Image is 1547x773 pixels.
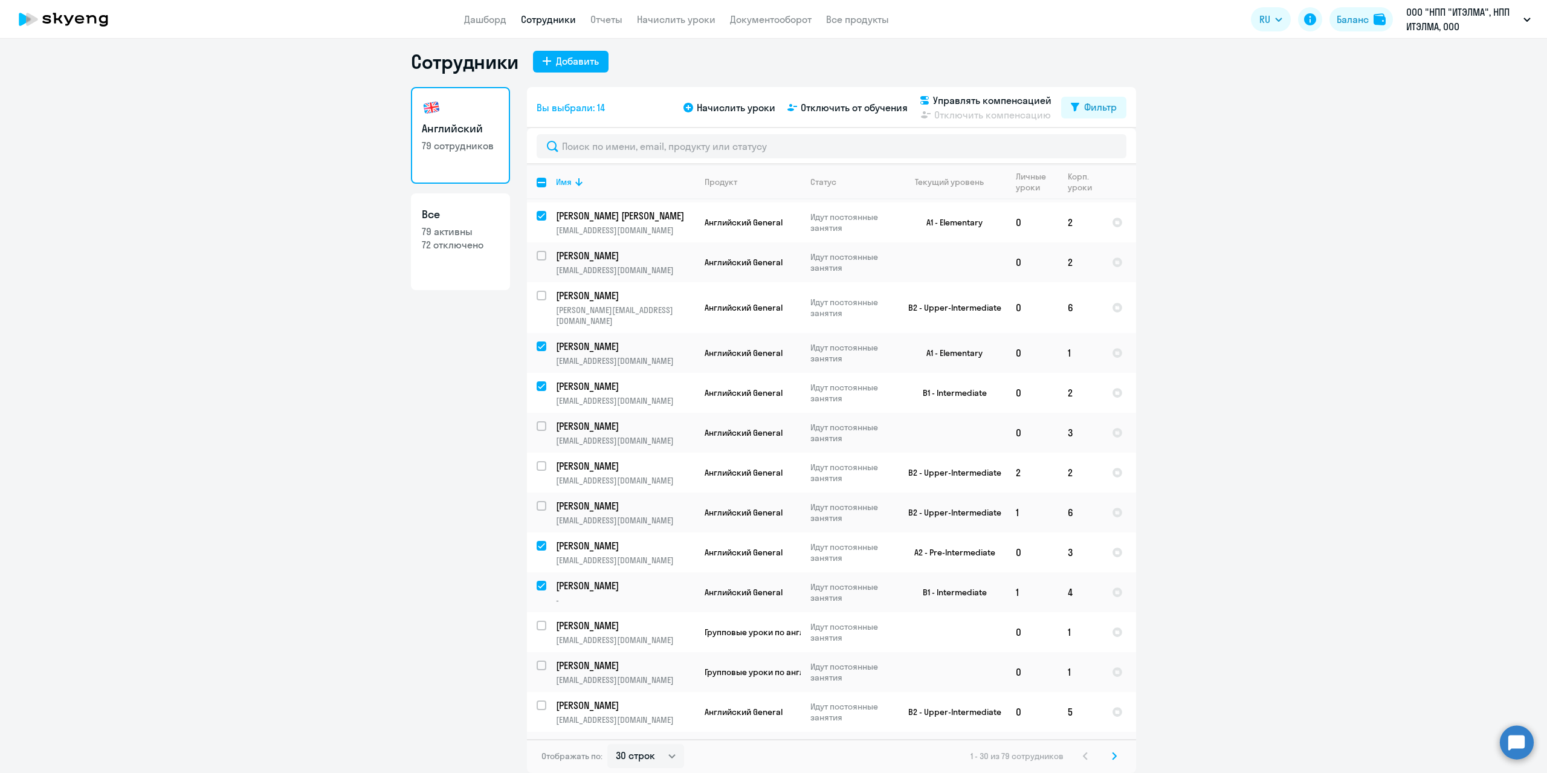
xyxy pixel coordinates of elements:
td: 6 [1058,282,1102,333]
img: balance [1374,13,1386,25]
td: 0 [1006,373,1058,413]
p: Идут постоянные занятия [810,661,893,683]
div: Статус [810,176,836,187]
span: Английский General [705,427,783,438]
p: Идут постоянные занятия [810,422,893,444]
p: Идут постоянные занятия [810,462,893,484]
a: [PERSON_NAME] [PERSON_NAME] [556,209,694,222]
p: 79 активны [422,225,499,238]
a: [PERSON_NAME] [556,289,694,302]
td: 6 [1058,493,1102,532]
p: [PERSON_NAME] [556,340,693,353]
div: Имя [556,176,694,187]
p: [PERSON_NAME] [556,539,693,552]
td: 2 [1058,202,1102,242]
span: Отключить от обучения [801,100,908,115]
span: Начислить уроки [697,100,775,115]
div: Статус [810,176,893,187]
img: english [422,98,441,117]
p: [PERSON_NAME] [556,699,693,712]
p: [PERSON_NAME] [556,579,693,592]
h3: Английский [422,121,499,137]
span: Английский General [705,302,783,313]
div: Текущий уровень [915,176,984,187]
td: 3 [1058,732,1102,772]
h1: Сотрудники [411,50,518,74]
div: Добавить [556,54,599,68]
p: - [556,595,694,606]
a: [PERSON_NAME] [556,619,694,632]
td: 2 [1058,453,1102,493]
div: Фильтр [1084,100,1117,114]
a: Все79 активны72 отключено [411,193,510,290]
button: ООО "НПП "ИТЭЛМА", НПП ИТЭЛМА, ООО [1400,5,1537,34]
p: [EMAIL_ADDRESS][DOMAIN_NAME] [556,555,694,566]
td: 1 [1058,333,1102,373]
p: Идут постоянные занятия [810,581,893,603]
span: Английский General [705,217,783,228]
span: Отображать по: [541,751,602,762]
a: [PERSON_NAME] [556,380,694,393]
p: 79 сотрудников [422,139,499,152]
p: [EMAIL_ADDRESS][DOMAIN_NAME] [556,355,694,366]
td: B1 - Intermediate [894,572,1006,612]
div: Баланс [1337,12,1369,27]
td: A1 - Elementary [894,333,1006,373]
p: [PERSON_NAME] [556,459,693,473]
td: A1 - Elementary [894,202,1006,242]
p: [PERSON_NAME] [556,619,693,632]
p: [PERSON_NAME][EMAIL_ADDRESS][DOMAIN_NAME] [556,305,694,326]
p: [EMAIL_ADDRESS][DOMAIN_NAME] [556,714,694,725]
td: 3 [1058,413,1102,453]
a: Все продукты [826,13,889,25]
td: B1 - Intermediate [894,732,1006,772]
p: Идут постоянные занятия [810,502,893,523]
td: 0 [1006,732,1058,772]
p: [EMAIL_ADDRESS][DOMAIN_NAME] [556,265,694,276]
p: [PERSON_NAME] [556,659,693,672]
td: 1 [1058,612,1102,652]
p: [PERSON_NAME] [556,419,693,433]
td: 0 [1006,413,1058,453]
a: Отчеты [590,13,622,25]
p: Идут постоянные занятия [810,542,893,563]
td: 0 [1006,612,1058,652]
p: [PERSON_NAME] [556,739,693,752]
div: Текущий уровень [903,176,1006,187]
div: Корп. уроки [1068,171,1094,193]
p: 72 отключено [422,238,499,251]
td: B1 - Intermediate [894,373,1006,413]
a: [PERSON_NAME] [556,499,694,513]
span: Вы выбрали: 14 [537,100,605,115]
td: 0 [1006,652,1058,692]
div: Личные уроки [1016,171,1058,193]
a: [PERSON_NAME] [556,459,694,473]
td: 2 [1058,373,1102,413]
button: Добавить [533,51,609,73]
a: Балансbalance [1329,7,1393,31]
span: Английский General [705,257,783,268]
td: 0 [1006,202,1058,242]
span: Групповые уроки по английскому языку для взрослых [705,627,922,638]
button: RU [1251,7,1291,31]
td: 5 [1058,692,1102,732]
p: Идут постоянные занятия [810,212,893,233]
a: [PERSON_NAME] [556,539,694,552]
p: ООО "НПП "ИТЭЛМА", НПП ИТЭЛМА, ООО [1406,5,1519,34]
td: 1 [1006,572,1058,612]
td: B2 - Upper-Intermediate [894,493,1006,532]
td: B2 - Upper-Intermediate [894,453,1006,493]
p: Идут постоянные занятия [810,297,893,319]
td: 0 [1006,333,1058,373]
input: Поиск по имени, email, продукту или статусу [537,134,1126,158]
a: [PERSON_NAME] [556,699,694,712]
p: [EMAIL_ADDRESS][DOMAIN_NAME] [556,515,694,526]
p: [PERSON_NAME] [556,499,693,513]
p: [PERSON_NAME] [556,249,693,262]
a: [PERSON_NAME] [556,739,694,752]
a: Документооборот [730,13,812,25]
div: Личные уроки [1016,171,1050,193]
a: [PERSON_NAME] [556,659,694,672]
td: 4 [1058,572,1102,612]
td: 2 [1058,242,1102,282]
